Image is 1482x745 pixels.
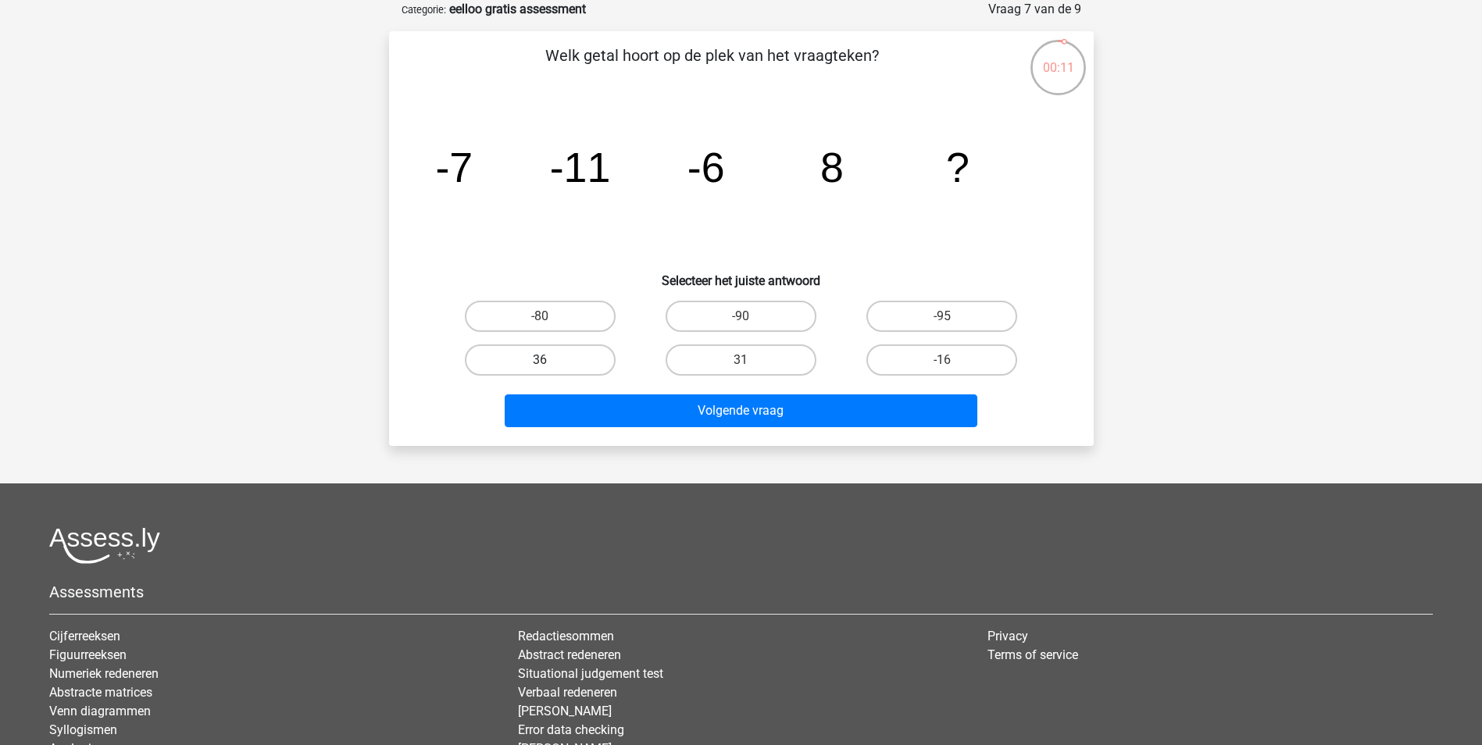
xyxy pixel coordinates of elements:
tspan: -6 [687,144,724,191]
a: [PERSON_NAME] [518,704,612,718]
a: Verbaal redeneren [518,685,617,700]
a: Error data checking [518,722,624,737]
img: Assessly logo [49,527,160,564]
h5: Assessments [49,583,1433,601]
label: -16 [866,344,1017,376]
a: Abstract redeneren [518,647,621,662]
tspan: 8 [820,144,843,191]
h6: Selecteer het juiste antwoord [414,261,1069,288]
tspan: -11 [549,144,610,191]
p: Welk getal hoort op de plek van het vraagteken? [414,44,1010,91]
a: Numeriek redeneren [49,666,159,681]
a: Venn diagrammen [49,704,151,718]
div: 00:11 [1029,38,1087,77]
a: Privacy [987,629,1028,643]
a: Figuurreeksen [49,647,127,662]
a: Abstracte matrices [49,685,152,700]
a: Cijferreeksen [49,629,120,643]
label: -80 [465,301,616,332]
small: Categorie: [402,4,446,16]
button: Volgende vraag [505,394,977,427]
label: -90 [666,301,816,332]
a: Redactiesommen [518,629,614,643]
strong: eelloo gratis assessment [449,2,586,16]
a: Syllogismen [49,722,117,737]
a: Situational judgement test [518,666,663,681]
label: 36 [465,344,616,376]
tspan: -7 [435,144,473,191]
label: -95 [866,301,1017,332]
tspan: ? [946,144,970,191]
label: 31 [666,344,816,376]
a: Terms of service [987,647,1078,662]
